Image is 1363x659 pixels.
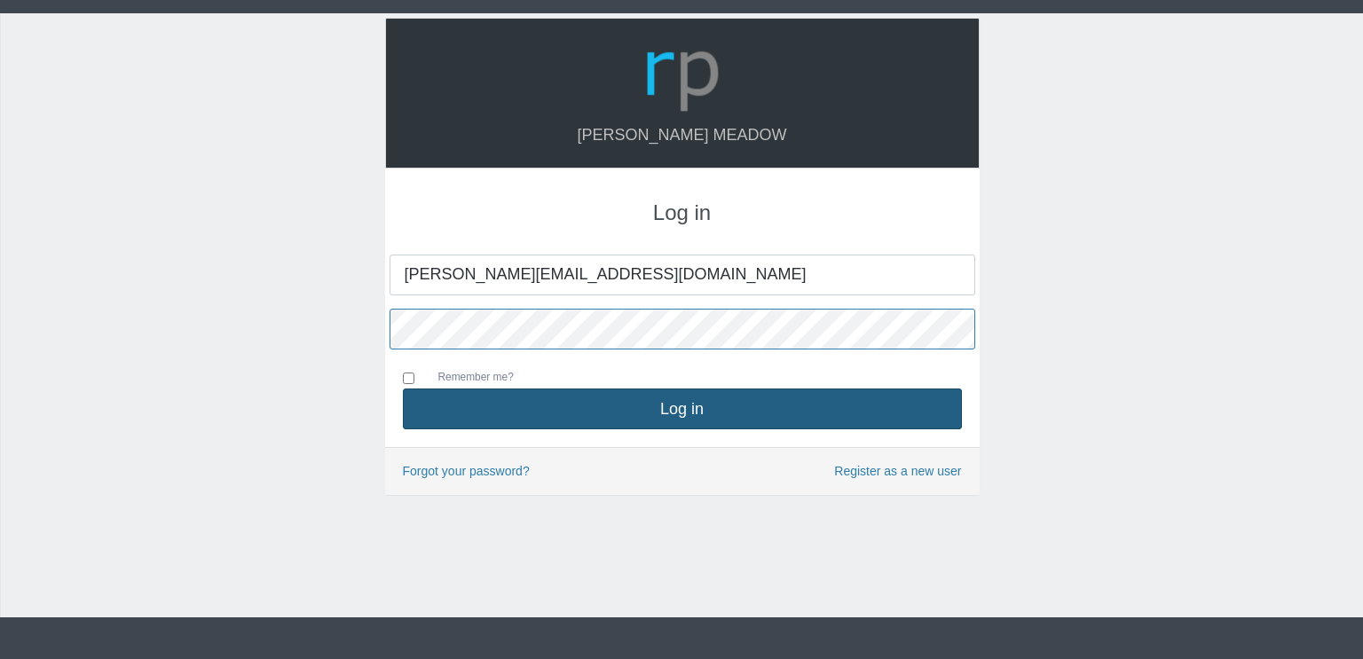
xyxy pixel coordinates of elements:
[403,201,962,224] h3: Log in
[390,255,975,295] input: Your Email
[403,388,962,429] button: Log in
[640,32,725,117] img: Logo
[403,464,530,478] a: Forgot your password?
[421,369,514,388] label: Remember me?
[403,373,414,384] input: Remember me?
[834,461,961,482] a: Register as a new user
[404,127,961,145] h4: [PERSON_NAME] Meadow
